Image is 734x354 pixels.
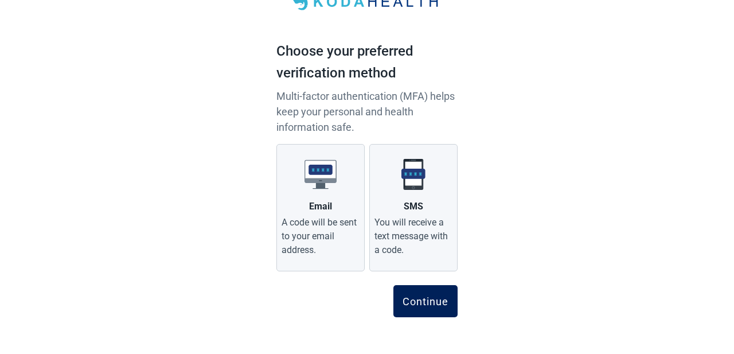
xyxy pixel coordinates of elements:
[393,285,458,317] button: Continue
[309,200,332,213] div: Email
[404,200,423,213] div: SMS
[276,41,458,88] h1: Choose your preferred verification method
[276,88,458,135] p: Multi-factor authentication (MFA) helps keep your personal and health information safe.
[403,295,448,307] div: Continue
[282,216,360,257] div: A code will be sent to your email address.
[374,216,452,257] div: You will receive a text message with a code.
